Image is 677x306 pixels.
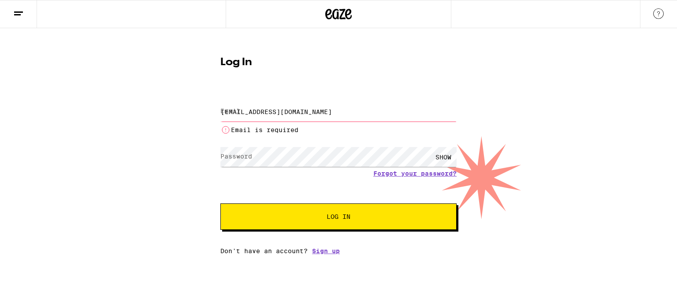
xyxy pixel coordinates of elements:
[430,147,457,167] div: SHOW
[312,247,340,254] a: Sign up
[327,214,350,220] span: Log In
[5,6,63,13] span: Hi. Need any help?
[220,247,457,254] div: Don't have an account?
[220,203,457,230] button: Log In
[220,57,457,68] h1: Log In
[220,102,457,122] input: Email
[220,107,240,114] label: Email
[373,170,457,177] a: Forgot your password?
[220,125,457,135] li: Email is required
[220,153,252,160] label: Password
